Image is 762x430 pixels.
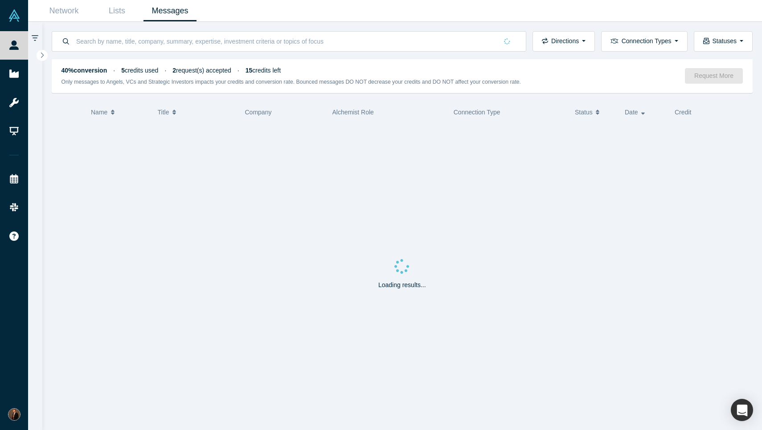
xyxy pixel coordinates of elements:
[75,31,498,52] input: Search by name, title, company, summary, expertise, investment criteria or topics of focus
[454,109,500,116] span: Connection Type
[143,0,197,21] a: Messages
[246,67,253,74] strong: 15
[332,109,374,116] span: Alchemist Role
[113,67,115,74] span: ·
[164,67,166,74] span: ·
[8,9,20,22] img: Alchemist Vault Logo
[245,109,272,116] span: Company
[575,103,615,122] button: Status
[61,79,521,85] small: Only messages to Angels, VCs and Strategic Investors impacts your credits and conversion rate. Bo...
[121,67,125,74] strong: 5
[694,31,753,52] button: Statuses
[675,109,691,116] span: Credit
[158,103,169,122] span: Title
[533,31,595,52] button: Directions
[601,31,687,52] button: Connection Types
[172,67,231,74] span: request(s) accepted
[8,408,20,421] img: Camilo Rojas's Account
[378,280,426,290] p: Loading results...
[121,67,158,74] span: credits used
[172,67,176,74] strong: 2
[91,103,148,122] button: Name
[90,0,143,21] a: Lists
[61,67,107,74] strong: 40% conversion
[625,103,638,122] span: Date
[37,0,90,21] a: Network
[158,103,236,122] button: Title
[246,67,281,74] span: credits left
[91,103,107,122] span: Name
[238,67,239,74] span: ·
[575,103,593,122] span: Status
[625,103,665,122] button: Date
